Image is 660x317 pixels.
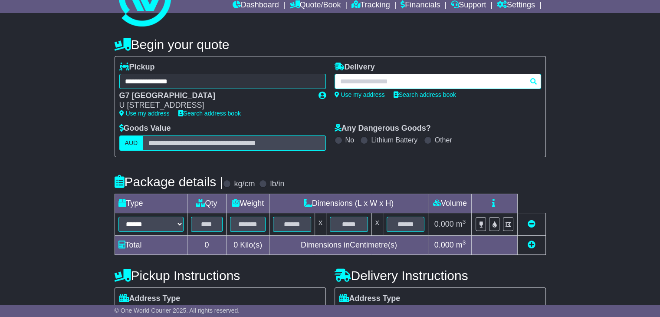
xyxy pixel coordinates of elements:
[463,218,466,225] sup: 3
[227,235,269,254] td: Kilo(s)
[456,220,466,228] span: m
[456,241,466,249] span: m
[335,63,375,72] label: Delivery
[463,239,466,246] sup: 3
[335,91,385,98] a: Use my address
[115,37,546,52] h4: Begin your quote
[434,220,454,228] span: 0.000
[315,213,326,235] td: x
[187,235,227,254] td: 0
[119,124,171,133] label: Goods Value
[335,268,546,283] h4: Delivery Instructions
[119,91,310,101] div: G7 [GEOGRAPHIC_DATA]
[115,307,240,314] span: © One World Courier 2025. All rights reserved.
[115,268,326,283] h4: Pickup Instructions
[269,235,428,254] td: Dimensions in Centimetre(s)
[119,294,181,304] label: Address Type
[339,294,401,304] label: Address Type
[371,213,383,235] td: x
[234,179,255,189] label: kg/cm
[345,136,354,144] label: No
[270,179,284,189] label: lb/in
[115,194,187,213] td: Type
[115,235,187,254] td: Total
[335,124,431,133] label: Any Dangerous Goods?
[528,241,535,249] a: Add new item
[269,194,428,213] td: Dimensions (L x W x H)
[335,74,541,89] typeahead: Please provide city
[178,110,241,117] a: Search address book
[119,135,144,151] label: AUD
[435,136,452,144] label: Other
[434,241,454,249] span: 0.000
[528,220,535,228] a: Remove this item
[233,241,238,249] span: 0
[428,194,472,213] td: Volume
[227,194,269,213] td: Weight
[394,91,456,98] a: Search address book
[115,175,223,189] h4: Package details |
[371,136,417,144] label: Lithium Battery
[119,101,310,110] div: U [STREET_ADDRESS]
[119,63,155,72] label: Pickup
[187,194,227,213] td: Qty
[119,110,170,117] a: Use my address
